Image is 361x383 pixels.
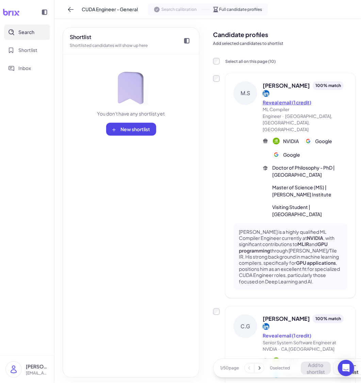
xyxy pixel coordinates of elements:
[273,151,280,158] img: 公司logo
[297,241,309,247] strong: MLIR
[219,6,262,13] span: Full candidate profiles
[263,114,332,132] span: [GEOGRAPHIC_DATA],[GEOGRAPHIC_DATA],[GEOGRAPHIC_DATA]
[296,260,336,266] strong: GPU applications
[162,6,197,13] span: Search calibration
[283,357,299,364] span: NVIDIA
[121,126,150,132] span: New shortlist
[315,138,332,145] span: Google
[307,235,323,241] strong: NVIDIA
[4,60,50,76] button: Inbox
[26,363,49,370] p: [PERSON_NAME]
[213,30,356,39] h2: Candidate profiles
[4,42,50,58] button: Shortlist
[6,362,21,377] img: user_logo.png
[263,315,310,323] span: [PERSON_NAME]
[18,47,37,54] span: Shortlist
[97,110,165,117] div: You don't have any shortlist yet
[239,241,328,253] strong: GPU programming
[233,314,257,338] div: C.G
[273,358,280,364] img: 公司logo
[281,346,334,352] span: CA,[GEOGRAPHIC_DATA]
[225,59,276,64] span: Select all on this page ( 10 )
[283,138,299,145] span: NVIDIA
[26,370,49,376] p: [EMAIL_ADDRESS][DOMAIN_NAME]
[273,138,280,144] img: 公司logo
[272,204,347,218] span: Visiting Student | [GEOGRAPHIC_DATA]
[313,314,344,323] div: 100 % match
[272,184,347,198] span: Master of Science (MS) | [PERSON_NAME] Institute
[282,114,284,119] span: ·
[270,365,290,371] span: 0 selected
[18,65,31,72] span: Inbox
[263,99,311,106] button: Reveal email (1 credit)
[4,24,50,40] button: Search
[82,6,138,13] span: CUDA Engineer - General
[305,138,312,144] img: 公司logo
[239,229,342,284] p: [PERSON_NAME] is a highly qualified ML Compiler Engineer currently at , with significant contribu...
[263,340,336,352] span: Senior System Software Engineer at NVIDIA
[313,81,344,90] div: 100 % match
[213,75,220,82] label: Add to shortlist
[213,58,220,65] input: Select all on this page (10)
[283,151,300,158] span: Google
[338,360,354,376] div: Open Intercom Messenger
[213,40,356,47] p: Add selected candidates to shortlist
[263,107,289,119] span: ML Compiler Engineer
[18,29,34,36] span: Search
[233,81,257,105] div: M.S
[114,71,148,105] img: bookmark
[220,365,239,371] span: 1 / 50 page
[70,42,148,49] div: Shortlisted candidates will show up here
[106,123,156,136] button: New shortlist
[272,164,347,178] span: Doctor of Philosophy - PhD | [GEOGRAPHIC_DATA]
[278,346,280,352] span: ·
[263,332,311,339] button: Reveal email (1 credit)
[213,308,220,315] label: Add to shortlist
[263,82,310,90] span: [PERSON_NAME]
[70,33,148,41] div: Shortlist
